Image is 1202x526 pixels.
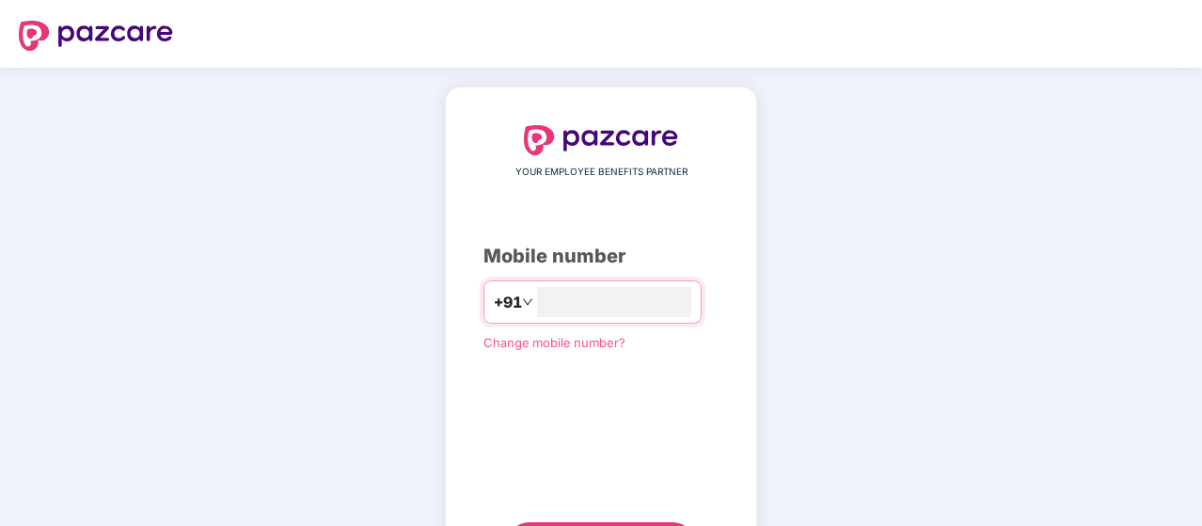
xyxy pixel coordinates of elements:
[483,335,625,350] a: Change mobile number?
[524,125,678,155] img: logo
[515,165,688,180] span: YOUR EMPLOYEE BENEFITS PARTNER
[522,296,533,308] span: down
[19,21,173,51] img: logo
[483,242,719,271] div: Mobile number
[494,291,522,314] span: +91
